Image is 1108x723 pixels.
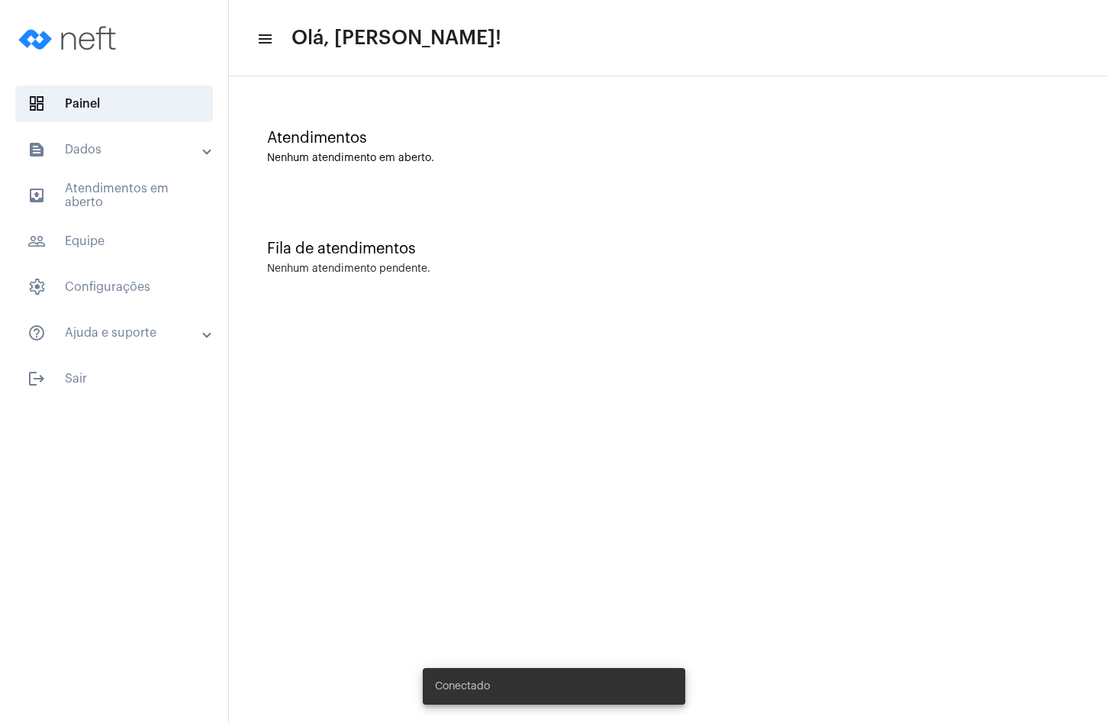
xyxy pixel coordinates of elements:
[15,269,213,305] span: Configurações
[15,86,213,122] span: Painel
[291,26,501,50] span: Olá, [PERSON_NAME]!
[256,30,272,48] mat-icon: sidenav icon
[15,177,213,214] span: Atendimentos em aberto
[27,278,46,296] span: sidenav icon
[27,324,204,342] mat-panel-title: Ajuda e suporte
[27,186,46,205] mat-icon: sidenav icon
[27,324,46,342] mat-icon: sidenav icon
[267,240,1070,257] div: Fila de atendimentos
[9,131,228,168] mat-expansion-panel-header: sidenav iconDados
[27,232,46,250] mat-icon: sidenav icon
[267,130,1070,147] div: Atendimentos
[267,153,1070,164] div: Nenhum atendimento em aberto.
[12,8,127,69] img: logo-neft-novo-2.png
[27,140,204,159] mat-panel-title: Dados
[267,263,430,275] div: Nenhum atendimento pendente.
[27,140,46,159] mat-icon: sidenav icon
[27,95,46,113] span: sidenav icon
[9,315,228,351] mat-expansion-panel-header: sidenav iconAjuda e suporte
[435,679,490,694] span: Conectado
[15,360,213,397] span: Sair
[15,223,213,260] span: Equipe
[27,370,46,388] mat-icon: sidenav icon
